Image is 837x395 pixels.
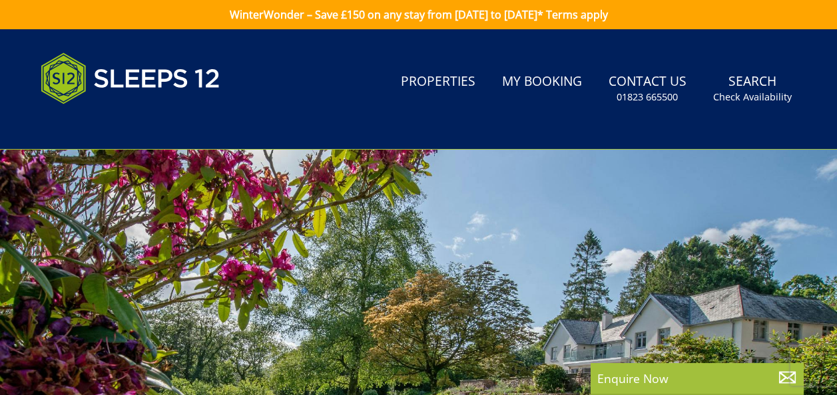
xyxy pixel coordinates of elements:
[713,90,792,104] small: Check Availability
[497,67,587,97] a: My Booking
[617,90,678,104] small: 01823 665500
[41,45,220,112] img: Sleeps 12
[34,120,174,131] iframe: Customer reviews powered by Trustpilot
[603,67,692,110] a: Contact Us01823 665500
[708,67,797,110] a: SearchCheck Availability
[396,67,481,97] a: Properties
[597,370,797,387] p: Enquire Now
